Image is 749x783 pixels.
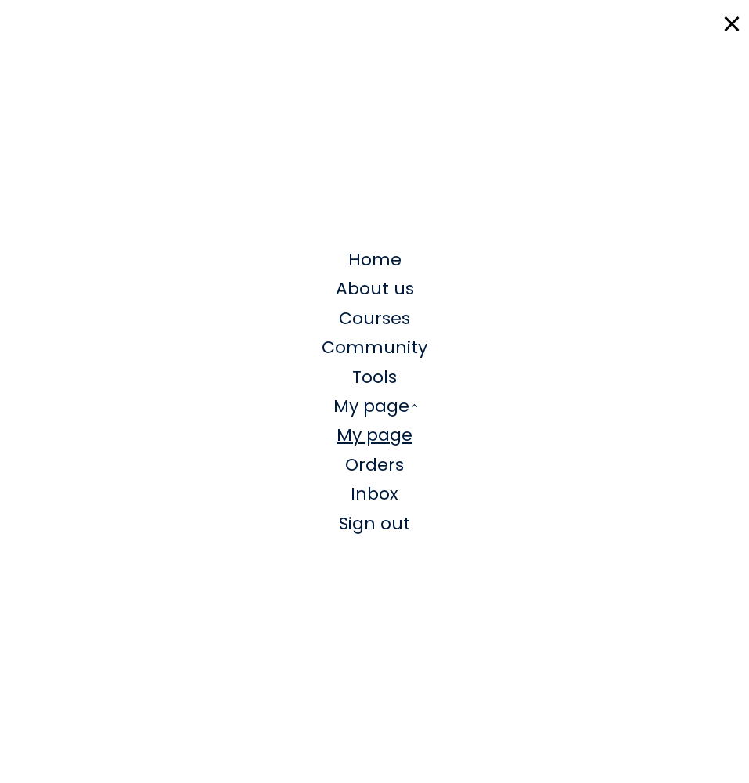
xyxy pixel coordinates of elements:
a: Inbox [351,479,398,508]
span: Courses [339,306,410,330]
span: Tools [352,365,397,389]
span: About us [336,276,414,301]
span: Home [348,247,402,272]
span: Community [322,335,427,359]
a: Community [322,333,427,362]
a: Tools [352,363,397,391]
span: Sign out [339,511,410,536]
a: Home [348,245,402,274]
a: My page [333,391,416,420]
span: Orders [345,453,404,477]
a: My page [337,420,412,449]
span: Inbox [351,482,398,506]
a: About us [336,274,414,303]
span: My page [337,423,412,447]
a: Sign out [339,509,410,538]
a: Orders [345,450,404,479]
a: Courses [339,304,410,333]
